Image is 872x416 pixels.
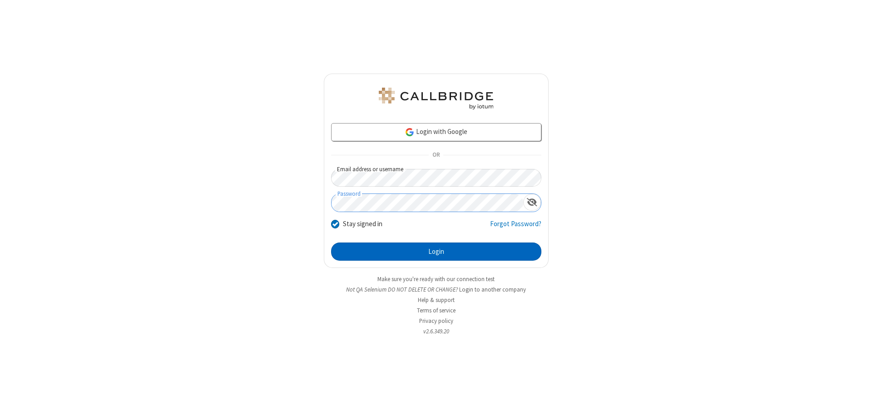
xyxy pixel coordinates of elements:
input: Email address or username [331,169,541,187]
button: Login to another company [459,285,526,294]
a: Login with Google [331,123,541,141]
iframe: Chat [849,392,865,410]
li: Not QA Selenium DO NOT DELETE OR CHANGE? [324,285,549,294]
a: Privacy policy [419,317,453,325]
label: Stay signed in [343,219,382,229]
a: Forgot Password? [490,219,541,236]
img: QA Selenium DO NOT DELETE OR CHANGE [377,88,495,109]
img: google-icon.png [405,127,415,137]
li: v2.6.349.20 [324,327,549,336]
a: Terms of service [417,307,456,314]
input: Password [332,194,523,212]
button: Login [331,243,541,261]
a: Help & support [418,296,455,304]
a: Make sure you're ready with our connection test [377,275,495,283]
div: Show password [523,194,541,211]
span: OR [429,149,443,162]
